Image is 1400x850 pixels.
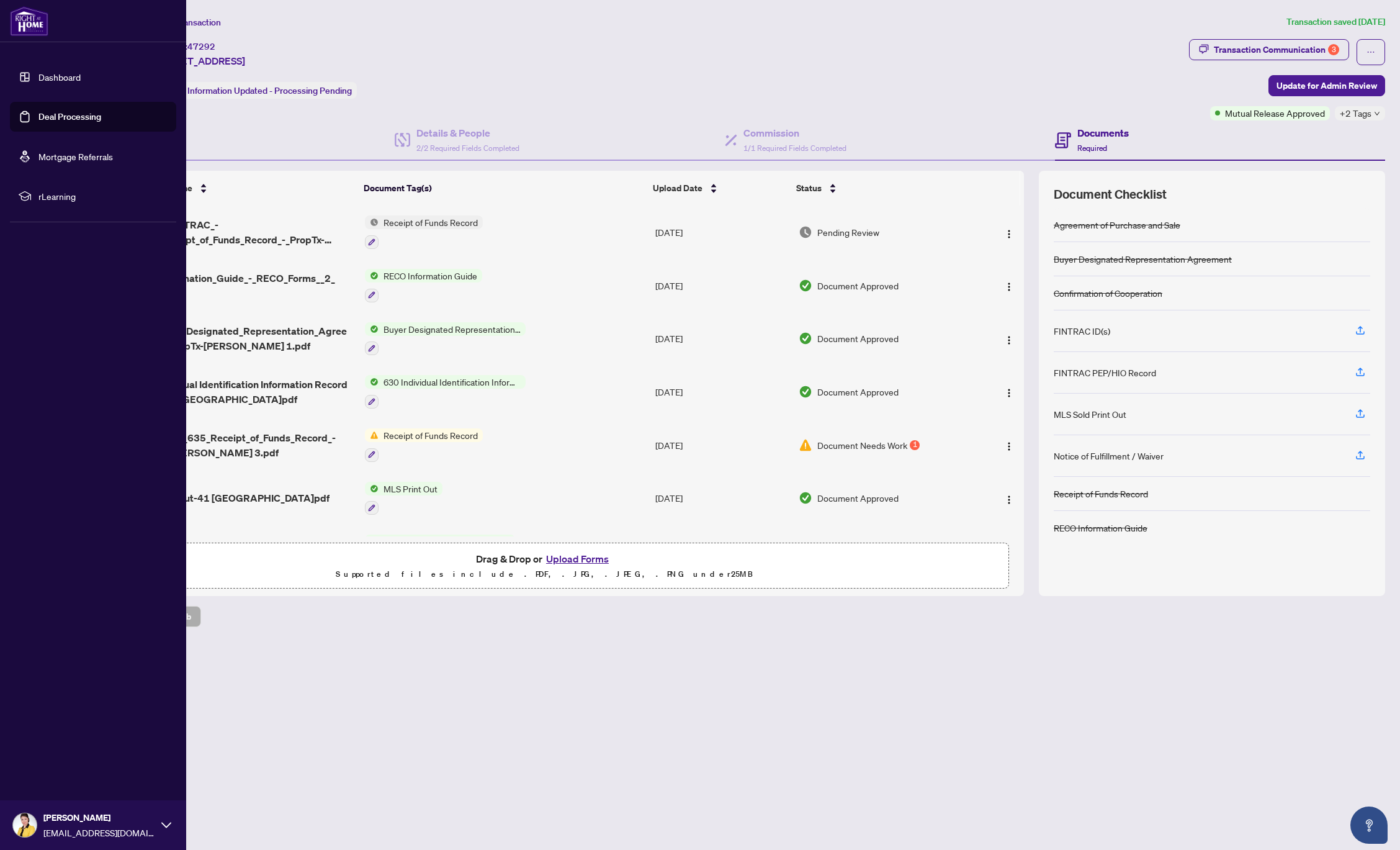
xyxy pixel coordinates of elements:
[365,269,379,283] img: Status Icon
[379,269,482,283] span: RECO Information Guide
[650,472,794,525] td: [DATE]
[1350,807,1388,844] button: Open asap
[365,535,515,568] button: Status IconAgreement of Purchase and Sale
[1340,106,1371,120] span: +2 Tags
[648,171,791,206] th: Upload Date
[416,125,519,140] h4: Details & People
[999,222,1019,242] button: Logo
[650,418,794,472] td: [DATE]
[743,143,846,153] span: 1/1 Required Fields Completed
[10,6,48,36] img: logo
[365,375,526,409] button: Status Icon630 Individual Identification Information Record
[1004,335,1014,345] img: Logo
[799,332,812,345] img: Document Status
[416,143,519,153] span: 2/2 Required Fields Completed
[1077,143,1107,153] span: Required
[359,171,648,206] th: Document Tag(s)
[817,491,899,505] span: Document Approved
[1004,282,1014,292] img: Logo
[1054,487,1148,500] div: Receipt of Funds Record
[1004,441,1014,451] img: Logo
[817,385,899,399] span: Document Approved
[743,125,846,140] h4: Commission
[817,279,899,292] span: Document Approved
[365,322,379,336] img: Status Icon
[43,811,155,825] span: [PERSON_NAME]
[365,215,483,249] button: Status IconReceipt of Funds Record
[365,322,526,356] button: Status IconBuyer Designated Representation Agreement
[133,491,330,505] span: MLS print out-41 [GEOGRAPHIC_DATA]pdf
[817,438,907,452] span: Document Needs Work
[38,189,168,203] span: rLearning
[1189,39,1349,60] button: Transaction Communication3
[1054,521,1147,535] div: RECO Information Guide
[1054,218,1180,232] div: Agreement of Purchase and Sale
[38,71,81,83] a: Dashboard
[154,53,245,68] span: [STREET_ADDRESS]
[650,365,794,418] td: [DATE]
[43,826,155,839] span: [EMAIL_ADDRESS][DOMAIN_NAME]
[1366,48,1375,57] span: ellipsis
[999,328,1019,348] button: Logo
[379,482,442,495] span: MLS Print Out
[999,435,1019,455] button: Logo
[38,111,101,122] a: Deal Processing
[80,543,1008,589] span: Drag & Drop orUpload FormsSupported files include .PDF, .JPG, .JPEG, .PNG under25MB
[650,206,794,259] td: [DATE]
[650,525,794,578] td: [DATE]
[1214,40,1339,60] div: Transaction Communication
[650,312,794,366] td: [DATE]
[1054,449,1164,463] div: Notice of Fulfillment / Waiver
[799,438,812,452] img: Document Status
[1004,495,1014,505] img: Logo
[910,440,920,450] div: 1
[133,323,355,353] span: 371_Buyer_Designated_Representation_Agreement_-_PropTx-[PERSON_NAME] 1.pdf
[365,482,442,515] button: Status IconMLS Print Out
[1077,125,1129,140] h4: Documents
[791,171,970,206] th: Status
[796,181,822,195] span: Status
[1286,15,1385,29] article: Transaction saved [DATE]
[999,276,1019,296] button: Logo
[365,375,379,389] img: Status Icon
[365,428,379,442] img: Status Icon
[133,271,355,301] span: Reco_Information_Guide_-_RECO_Forms__2_ 1.pdf
[1225,106,1325,120] span: Mutual Release Approved
[1004,388,1014,398] img: Logo
[154,82,357,99] div: Status:
[650,259,794,312] td: [DATE]
[13,813,37,837] img: Profile Icon
[155,17,221,28] span: View Transaction
[1268,75,1385,96] button: Update for Admin Review
[365,269,482,302] button: Status IconRECO Information Guide
[999,488,1019,508] button: Logo
[1004,229,1014,239] img: Logo
[1054,252,1232,266] div: Buyer Designated Representation Agreement
[653,181,702,195] span: Upload Date
[187,41,215,52] span: 47292
[365,215,379,229] img: Status Icon
[187,85,352,96] span: Information Updated - Processing Pending
[38,151,113,162] a: Mortgage Referrals
[817,225,879,239] span: Pending Review
[817,332,899,345] span: Document Approved
[1374,111,1380,117] span: down
[1054,324,1110,338] div: FINTRAC ID(s)
[379,215,483,229] span: Receipt of Funds Record
[799,491,812,505] img: Document Status
[133,430,355,460] span: FINTRAC_-_635_Receipt_of_Funds_Record_-_PropTx-[PERSON_NAME] 3.pdf
[999,382,1019,402] button: Logo
[1277,76,1377,96] span: Update for Admin Review
[365,535,379,548] img: Status Icon
[1054,407,1126,421] div: MLS Sold Print Out
[365,482,379,495] img: Status Icon
[1054,366,1156,379] div: FINTRAC PEP/HIO Record
[133,217,355,247] span: revised FINTRAC_-_635_Receipt_of_Funds_Record_-_PropTx-OREA_3.pdf
[476,551,612,567] span: Drag & Drop or
[128,171,359,206] th: (10) File Name
[799,385,812,399] img: Document Status
[799,225,812,239] img: Document Status
[379,375,526,389] span: 630 Individual Identification Information Record
[542,551,612,567] button: Upload Forms
[799,279,812,292] img: Document Status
